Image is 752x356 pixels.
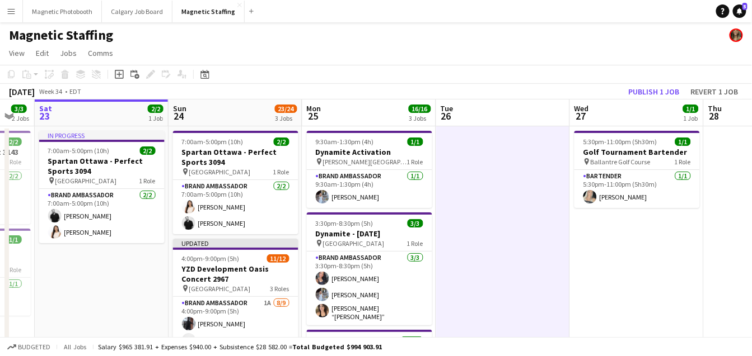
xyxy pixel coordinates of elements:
[37,87,65,96] span: Week 34
[407,239,423,248] span: 1 Role
[323,158,407,166] span: [PERSON_NAME][GEOGRAPHIC_DATA]
[173,131,298,234] app-job-card: 7:00am-5:00pm (10h)2/2Spartan Ottawa - Perfect Sports 3094 [GEOGRAPHIC_DATA]1 RoleBrand Ambassado...
[730,29,743,42] app-user-avatar: Bianca Fantauzzi
[173,264,298,284] h3: YZD Development Oasis Concert 2967
[408,137,423,146] span: 1/1
[742,3,748,10] span: 5
[574,103,589,113] span: Wed
[267,254,289,263] span: 11/12
[573,110,589,122] span: 27
[707,110,722,122] span: 28
[583,137,657,146] span: 5:30pm-11:00pm (5h30m)
[69,87,81,96] div: EDT
[316,137,374,146] span: 9:30am-1:30pm (4h)
[189,284,251,293] span: [GEOGRAPHIC_DATA]
[55,46,81,60] a: Jobs
[140,146,156,155] span: 2/2
[39,131,165,140] div: In progress
[18,343,50,351] span: Budgeted
[9,48,25,58] span: View
[62,343,88,351] span: All jobs
[4,46,29,60] a: View
[307,251,432,325] app-card-role: Brand Ambassador3/33:30pm-8:30pm (5h)[PERSON_NAME][PERSON_NAME][PERSON_NAME] “[PERSON_NAME]” [PER...
[9,27,113,44] h1: Magnetic Staffing
[171,110,186,122] span: 24
[173,103,186,113] span: Sun
[39,156,165,176] h3: Spartan Ottawa - Perfect Sports 3094
[307,170,432,208] app-card-role: Brand Ambassador1/19:30am-1:30pm (4h)[PERSON_NAME]
[6,158,22,166] span: 1 Role
[36,48,49,58] span: Edit
[591,158,651,166] span: Ballantre Golf Course
[574,147,700,157] h3: Golf Tournament Bartender
[88,48,113,58] span: Comms
[173,180,298,234] app-card-role: Brand Ambassador2/27:00am-5:00pm (10h)[PERSON_NAME][PERSON_NAME]
[172,1,245,22] button: Magnetic Staffing
[686,84,743,99] button: Revert 1 job
[275,114,297,122] div: 3 Jobs
[305,110,321,122] span: 25
[6,265,22,274] span: 1 Role
[98,343,382,351] div: Salary $965 381.91 + Expenses $940.00 + Subsistence $28 582.00 =
[307,212,432,325] app-job-card: 3:30pm-8:30pm (5h)3/3Dynamite - [DATE] [GEOGRAPHIC_DATA]1 RoleBrand Ambassador3/33:30pm-8:30pm (5...
[148,105,164,113] span: 2/2
[683,105,699,113] span: 1/1
[307,147,432,157] h3: Dynamite Activation
[307,131,432,208] app-job-card: 9:30am-1:30pm (4h)1/1Dynamite Activation [PERSON_NAME][GEOGRAPHIC_DATA]1 RoleBrand Ambassador1/19...
[292,343,382,351] span: Total Budgeted $994 903.91
[189,168,251,176] span: [GEOGRAPHIC_DATA]
[6,137,22,146] span: 2/2
[273,168,289,176] span: 1 Role
[708,103,722,113] span: Thu
[439,110,454,122] span: 26
[574,170,700,208] app-card-role: Bartender1/15:30pm-11:00pm (5h30m)[PERSON_NAME]
[60,48,77,58] span: Jobs
[408,219,423,227] span: 3/3
[48,146,110,155] span: 7:00am-5:00pm (10h)
[323,239,385,248] span: [GEOGRAPHIC_DATA]
[31,46,53,60] a: Edit
[173,147,298,167] h3: Spartan Ottawa - Perfect Sports 3094
[148,114,163,122] div: 1 Job
[39,103,52,113] span: Sat
[173,239,298,248] div: Updated
[441,103,454,113] span: Tue
[55,177,117,185] span: [GEOGRAPHIC_DATA]
[270,284,289,293] span: 3 Roles
[733,4,746,18] a: 5
[675,137,691,146] span: 1/1
[409,114,431,122] div: 3 Jobs
[38,110,52,122] span: 23
[39,131,165,243] app-job-card: In progress7:00am-5:00pm (10h)2/2Spartan Ottawa - Perfect Sports 3094 [GEOGRAPHIC_DATA]1 RoleBran...
[182,254,240,263] span: 4:00pm-9:00pm (5h)
[9,86,35,97] div: [DATE]
[102,1,172,22] button: Calgary Job Board
[11,105,27,113] span: 3/3
[23,1,102,22] button: Magnetic Photobooth
[316,219,373,227] span: 3:30pm-8:30pm (5h)
[307,103,321,113] span: Mon
[574,131,700,208] app-job-card: 5:30pm-11:00pm (5h30m)1/1Golf Tournament Bartender Ballantre Golf Course1 RoleBartender1/15:30pm-...
[182,137,244,146] span: 7:00am-5:00pm (10h)
[6,235,22,244] span: 1/1
[275,105,297,113] span: 23/24
[6,341,52,353] button: Budgeted
[12,114,29,122] div: 2 Jobs
[624,84,684,99] button: Publish 1 job
[139,177,156,185] span: 1 Role
[39,189,165,243] app-card-role: Brand Ambassador2/27:00am-5:00pm (10h)[PERSON_NAME][PERSON_NAME]
[409,105,431,113] span: 16/16
[684,114,698,122] div: 1 Job
[675,158,691,166] span: 1 Role
[307,229,432,239] h3: Dynamite - [DATE]
[407,158,423,166] span: 1 Role
[83,46,118,60] a: Comms
[274,137,289,146] span: 2/2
